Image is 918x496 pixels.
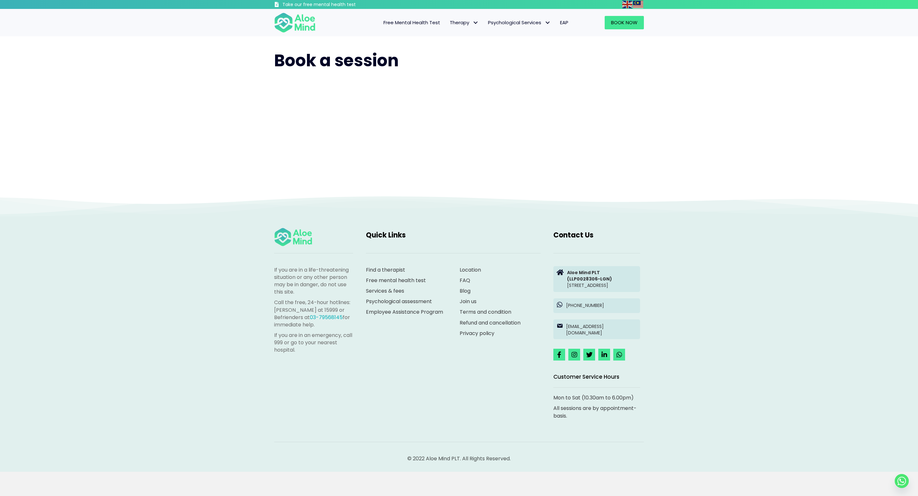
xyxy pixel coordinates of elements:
a: Join us [460,298,477,305]
a: Services & fees [366,287,404,295]
a: 03-79568145 [310,314,343,321]
p: Mon to Sat (10.30am to 6.00pm) [553,394,640,401]
span: Contact Us [553,230,594,240]
a: Location [460,266,481,274]
p: If you are in an emergency, call 999 or go to your nearest hospital. [274,332,353,354]
iframe: Booking widget [274,85,644,181]
a: Psychological assessment [366,298,432,305]
a: Terms and condition [460,308,511,316]
a: [EMAIL_ADDRESS][DOMAIN_NAME] [553,319,640,339]
span: Book a session [274,49,399,72]
a: Book Now [605,16,644,29]
a: Malay [633,1,644,8]
a: English [622,1,633,8]
h3: Take our free mental health test [282,2,390,8]
nav: Menu [324,16,573,29]
p: [EMAIL_ADDRESS][DOMAIN_NAME] [566,323,637,336]
p: All sessions are by appointment-basis. [553,405,640,419]
p: Call the free, 24-hour hotlines: [PERSON_NAME] at 15999 or Befrienders at for immediate help. [274,299,353,328]
img: en [622,1,632,8]
a: Refund and cancellation [460,319,521,326]
a: Find a therapist [366,266,405,274]
span: Book Now [611,19,637,26]
a: Blog [460,287,470,295]
a: Psychological ServicesPsychological Services: submenu [483,16,555,29]
strong: Aloe Mind PLT [567,269,600,276]
a: TherapyTherapy: submenu [445,16,483,29]
a: FAQ [460,277,470,284]
a: [PHONE_NUMBER] [553,298,640,313]
p: [PHONE_NUMBER] [566,302,637,309]
img: Aloe mind Logo [274,227,312,247]
a: Aloe Mind PLT(LLP0028306-LGN)[STREET_ADDRESS] [553,266,640,292]
img: Aloe mind Logo [274,12,316,33]
span: Therapy [450,19,478,26]
span: Psychological Services [488,19,550,26]
a: Whatsapp [895,474,909,488]
a: Privacy policy [460,330,494,337]
span: Customer Service Hours [553,373,619,381]
span: Quick Links [366,230,406,240]
a: Free mental health test [366,277,426,284]
span: Free Mental Health Test [383,19,440,26]
a: EAP [555,16,573,29]
strong: (LLP0028306-LGN) [567,276,612,282]
span: Psychological Services: submenu [543,18,552,27]
a: Take our free mental health test [274,2,390,9]
img: ms [633,1,643,8]
a: Free Mental Health Test [379,16,445,29]
p: © 2022 Aloe Mind PLT. All Rights Reserved. [274,455,644,462]
p: [STREET_ADDRESS] [567,269,637,289]
a: Employee Assistance Program [366,308,443,316]
span: Therapy: submenu [471,18,480,27]
p: If you are in a life-threatening situation or any other person may be in danger, do not use this ... [274,266,353,296]
span: EAP [560,19,568,26]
